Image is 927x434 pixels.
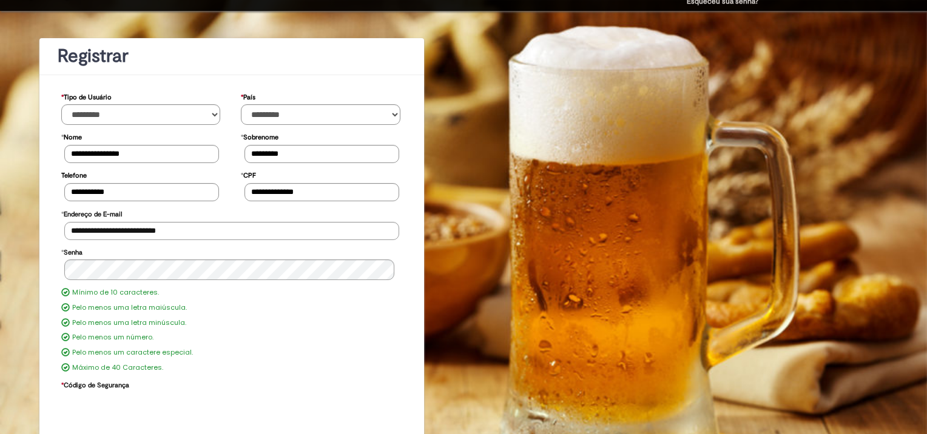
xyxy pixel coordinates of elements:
label: CPF [241,165,256,183]
label: Endereço de E-mail [61,204,122,222]
label: Pelo menos um número. [72,333,153,342]
label: País [241,87,255,105]
label: Pelo menos um caractere especial. [72,348,193,358]
h1: Registrar [58,46,406,66]
label: Telefone [61,165,87,183]
label: Nome [61,127,82,145]
label: Pelo menos uma letra minúscula. [72,318,186,328]
label: Máximo de 40 Caracteres. [72,363,163,373]
label: Mínimo de 10 caracteres. [72,288,159,298]
label: Senha [61,242,83,260]
label: Tipo de Usuário [61,87,112,105]
label: Sobrenome [241,127,278,145]
label: Pelo menos uma letra maiúscula. [72,303,187,313]
label: Código de Segurança [61,375,129,393]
